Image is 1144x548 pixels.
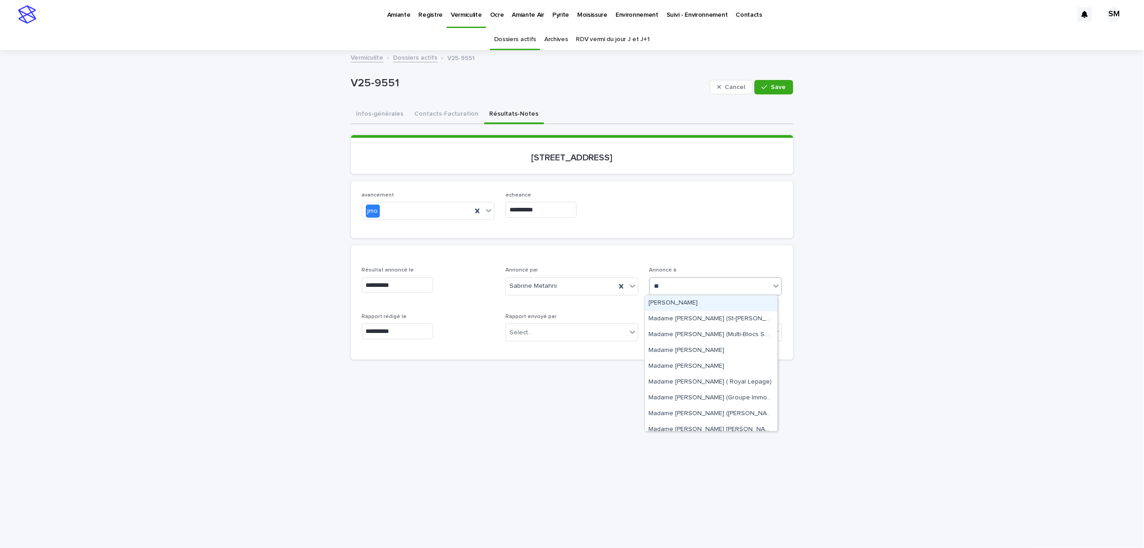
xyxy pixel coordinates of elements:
[505,267,538,273] span: Annoncé par
[576,29,650,50] a: RDV vermi du jour J et J+1
[505,314,556,319] span: Rapport envoyé par
[645,375,778,390] div: Madame Mariam Sayed Ali ( Royal Lepage)
[509,281,557,291] span: Sabrine Metahni
[755,80,793,94] button: Save
[645,311,778,327] div: Madame Bahora Ali Akbar (St-Pierre Associé)
[448,52,475,62] p: V25-9551
[649,267,677,273] span: Annoncé à
[362,152,783,163] p: [STREET_ADDRESS]
[351,52,384,62] a: Vermiculite
[771,84,786,90] span: Save
[18,5,36,23] img: stacker-logo-s-only.png
[409,105,484,124] button: Contacts-Facturation
[645,390,778,406] div: Madame Natali Kosbey (Groupe Immobilier Londono)
[494,29,536,50] a: Dossiers actifs
[645,359,778,375] div: Madame Magali Millecamps
[725,84,745,90] span: Cancel
[366,205,380,218] div: jmo
[710,80,753,94] button: Cancel
[645,295,778,311] div: Ali
[362,267,414,273] span: Résultat annoncé le
[484,105,544,124] button: Résultats-Notes
[544,29,568,50] a: Archives
[351,77,706,90] p: V25-9551
[645,422,778,438] div: Madame Tamara Abu Ghali (M Immobilier)
[1107,7,1121,22] div: SM
[505,192,531,198] span: echeance
[645,343,778,359] div: Madame Magali Gevaert
[645,406,778,422] div: Madame Shierly Kamali (Sutton Action)
[509,328,532,337] div: Select...
[351,105,409,124] button: Infos-générales
[645,327,778,343] div: Madame Magali Doucet (Multi-Blocs S.E.N.C.)
[362,314,407,319] span: Rapport rédigé le
[394,52,438,62] a: Dossiers actifs
[362,192,394,198] span: avancement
